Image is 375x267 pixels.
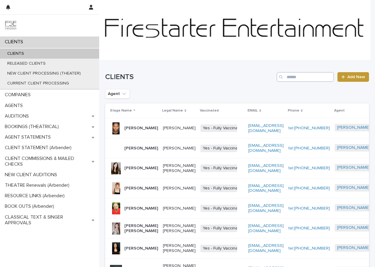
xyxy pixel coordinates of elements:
[248,224,284,233] a: [EMAIL_ADDRESS][DOMAIN_NAME]
[200,205,246,212] span: Yes - Fully Vaccinated
[337,125,370,130] a: [PERSON_NAME]
[163,146,196,151] p: [PERSON_NAME]
[163,223,196,234] p: [PERSON_NAME] [PERSON_NAME]
[337,245,370,250] a: [PERSON_NAME]
[200,124,246,132] span: Yes - Fully Vaccinated
[288,206,330,210] a: tel:[PHONE_NUMBER]
[200,107,219,114] p: Vaccinated
[5,20,17,32] img: 9JgRvJ3ETPGCJDhvPVA5
[337,72,369,82] a: Add New
[105,89,130,99] button: Agent
[2,214,92,226] p: CLASSICAL TEXT & SINGER APPROVALS
[124,126,158,131] p: [PERSON_NAME]
[2,134,56,140] p: AGENT STATEMENTS
[124,246,158,251] p: [PERSON_NAME]
[337,165,370,170] a: [PERSON_NAME]
[163,126,196,131] p: [PERSON_NAME]
[337,145,370,150] a: [PERSON_NAME]
[347,75,365,79] span: Add New
[248,204,284,213] a: [EMAIL_ADDRESS][DOMAIN_NAME]
[2,183,74,188] p: THEATRE Renewals (Arbender)
[124,166,158,171] p: [PERSON_NAME]
[2,124,64,130] p: BOOKINGS (THEATRICAL)
[248,164,284,173] a: [EMAIL_ADDRESS][DOMAIN_NAME]
[2,193,69,199] p: RESOURCE LINKS (Arbender)
[277,72,334,82] input: Search
[288,107,299,114] p: Phone
[200,185,246,192] span: Yes - Fully Vaccinated
[163,186,196,191] p: [PERSON_NAME]
[2,92,35,98] p: COMPANIES
[124,223,158,234] p: [PERSON_NAME] [PERSON_NAME]
[163,243,196,253] p: [PERSON_NAME] [PERSON_NAME]
[248,143,284,153] a: [EMAIL_ADDRESS][DOMAIN_NAME]
[2,145,76,151] p: CLIENT STATEMENT (Arbender)
[334,107,345,114] p: Agent
[200,145,246,152] span: Yes - Fully Vaccinated
[2,39,28,45] p: CLIENTS
[110,107,132,114] p: Stage Name
[163,206,196,211] p: [PERSON_NAME]
[2,81,74,86] p: CURRENT CLIENT PROCESSING
[337,185,370,190] a: [PERSON_NAME]
[248,107,258,114] p: EMAIL
[124,206,158,211] p: [PERSON_NAME]
[288,226,330,230] a: tel:[PHONE_NUMBER]
[2,172,62,178] p: NEW CLIENT AUDITIONS
[2,204,59,209] p: BOOK OUTS (Arbender)
[288,186,330,190] a: tel:[PHONE_NUMBER]
[162,107,183,114] p: Legal Name
[124,186,158,191] p: [PERSON_NAME]
[248,124,284,133] a: [EMAIL_ADDRESS][DOMAIN_NAME]
[2,61,50,66] p: RELEASED CLIENTS
[163,163,196,173] p: [PERSON_NAME] [PERSON_NAME]
[248,244,284,253] a: [EMAIL_ADDRESS][DOMAIN_NAME]
[288,126,330,130] a: tel:[PHONE_NUMBER]
[2,103,28,109] p: AGENTS
[288,166,330,170] a: tel:[PHONE_NUMBER]
[2,51,29,56] p: CLIENTS
[200,164,246,172] span: Yes - Fully Vaccinated
[288,146,330,150] a: tel:[PHONE_NUMBER]
[337,205,370,210] a: [PERSON_NAME]
[337,225,370,230] a: [PERSON_NAME]
[200,225,246,232] span: Yes - Fully Vaccinated
[200,245,246,252] span: Yes - Fully Vaccinated
[105,73,274,81] h1: CLIENTS
[2,113,34,119] p: AUDITIONS
[2,156,92,167] p: CLIENT COMMISSIONS & MAILED CHECKS
[248,184,284,193] a: [EMAIL_ADDRESS][DOMAIN_NAME]
[288,246,330,250] a: tel:[PHONE_NUMBER]
[124,146,158,151] p: [PERSON_NAME]
[2,71,86,76] p: NEW CLIENT PROCESSING (THEATER)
